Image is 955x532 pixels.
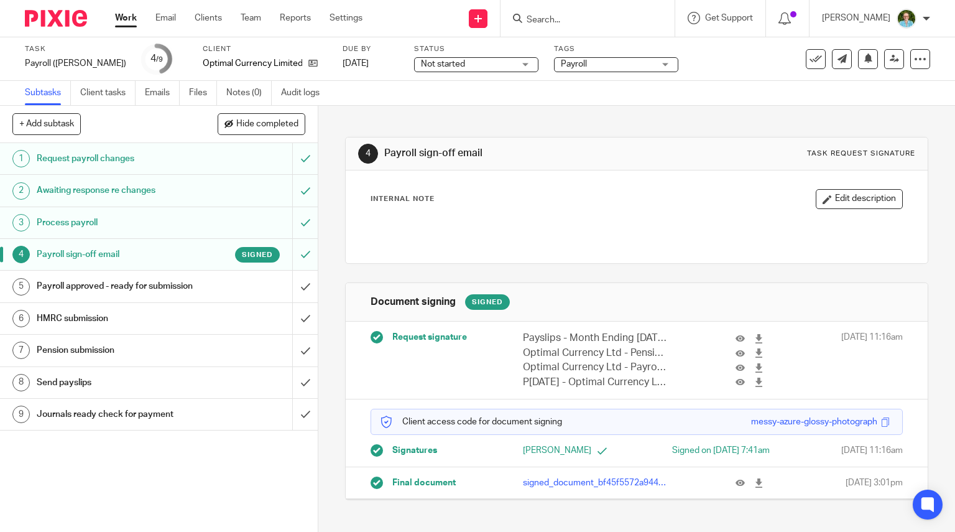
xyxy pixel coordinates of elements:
div: 4 [358,144,378,164]
a: Notes (0) [226,81,272,105]
div: 2 [12,182,30,200]
span: Get Support [705,14,753,22]
span: Request signature [392,331,467,343]
div: 4 [150,52,163,66]
a: Client tasks [80,81,136,105]
a: Audit logs [281,81,329,105]
span: Signed [242,250,273,260]
button: Hide completed [218,113,305,134]
h1: Request payroll changes [37,149,199,168]
img: Pixie [25,10,87,27]
p: signed_document_bf45f5572a9445ecb2bfe6007e20ae92.pdf [523,477,667,489]
div: Payroll (Louise) [25,57,126,70]
span: Signatures [392,444,437,457]
h1: Awaiting response re changes [37,181,199,200]
label: Task [25,44,126,54]
a: Reports [280,12,311,24]
h1: Pension submission [37,341,199,360]
a: Subtasks [25,81,71,105]
input: Search [525,15,637,26]
a: Emails [145,81,180,105]
div: Task request signature [807,149,915,159]
span: Payroll [561,60,587,68]
small: /9 [156,56,163,63]
span: [DATE] [343,59,369,68]
h1: Journals ready check for payment [37,405,199,424]
a: Email [155,12,176,24]
span: Final document [392,477,456,489]
div: 7 [12,342,30,359]
div: 5 [12,278,30,296]
a: Team [241,12,261,24]
button: Edit description [816,189,903,209]
div: Signed on [DATE] 7:41am [656,444,770,457]
h1: Payroll approved - ready for submission [37,277,199,296]
label: Tags [554,44,678,54]
p: Optimal Currency Limited [203,57,302,70]
div: 1 [12,150,30,167]
div: 6 [12,310,30,327]
a: Settings [330,12,362,24]
button: + Add subtask [12,113,81,134]
div: Signed [465,294,510,310]
h1: Payroll sign-off email [384,147,663,160]
p: Internal Note [371,194,435,204]
p: [PERSON_NAME] [822,12,890,24]
label: Due by [343,44,399,54]
h1: Payroll sign-off email [37,245,199,264]
div: 4 [12,246,30,263]
p: [PERSON_NAME] [523,444,637,457]
a: Work [115,12,137,24]
span: Not started [421,60,465,68]
p: P[DATE] - Optimal Currency Ltd.pdf [523,375,667,390]
span: [DATE] 11:16am [841,331,903,390]
div: 8 [12,374,30,391]
a: Files [189,81,217,105]
p: Client access code for document signing [381,416,562,428]
div: messy-azure-glossy-photograph [751,416,877,428]
span: [DATE] 11:16am [841,444,903,457]
label: Client [203,44,327,54]
span: [DATE] 3:01pm [846,477,903,489]
h1: Document signing [371,296,456,309]
p: Payslips - Month Ending [DATE].pdf [523,331,667,345]
label: Status [414,44,538,54]
h1: Process payroll [37,213,199,232]
div: Payroll ([PERSON_NAME]) [25,57,126,70]
div: 3 [12,214,30,231]
h1: HMRC submission [37,309,199,328]
a: Clients [195,12,222,24]
p: Optimal Currency Ltd - Pensions - Month 5.pdf [523,346,667,360]
div: 9 [12,406,30,423]
img: U9kDOIcY.jpeg [897,9,916,29]
h1: Send payslips [37,373,199,392]
p: Optimal Currency Ltd - Payroll Summary - Month 5.pdf [523,360,667,375]
span: Hide completed [236,119,298,129]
